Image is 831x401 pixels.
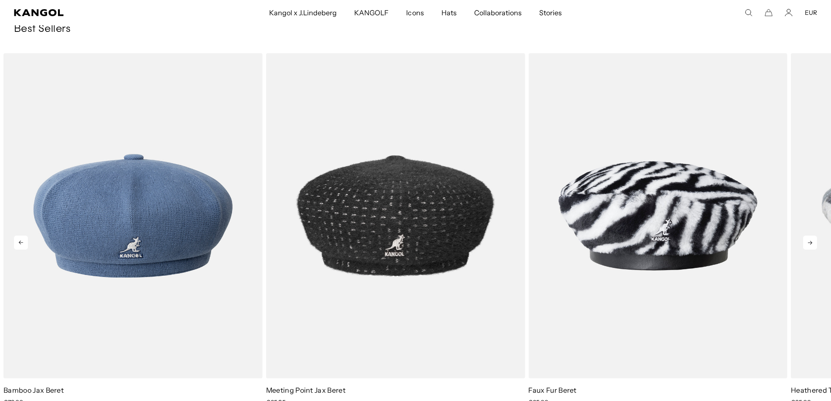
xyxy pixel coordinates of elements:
[785,9,793,17] a: Account
[528,386,576,394] a: Faux Fur Beret
[266,386,345,394] a: Meeting Point Jax Beret
[745,9,752,17] summary: Search here
[805,9,817,17] button: EUR
[3,53,263,378] img: Bamboo Jax Beret
[266,53,525,378] img: Meeting Point Jax Beret
[528,53,787,378] img: Faux Fur Beret
[765,9,773,17] button: Cart
[3,386,64,394] a: Bamboo Jax Beret
[14,23,817,36] h3: Best Sellers
[14,9,178,16] a: Kangol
